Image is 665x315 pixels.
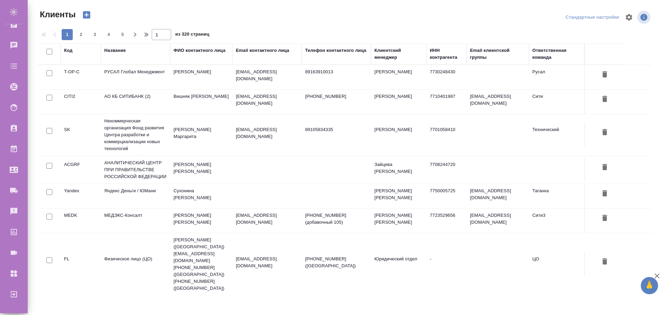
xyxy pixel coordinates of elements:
[61,252,101,276] td: FL
[61,209,101,233] td: MEDK
[236,126,298,140] p: [EMAIL_ADDRESS][DOMAIN_NAME]
[599,93,611,106] button: Удалить
[641,277,658,294] button: 🙏
[170,209,232,233] td: [PERSON_NAME] [PERSON_NAME]
[101,90,170,114] td: АО КБ СИТИБАНК (2)
[64,47,72,54] div: Код
[170,184,232,208] td: Сухонина [PERSON_NAME]
[61,158,101,182] td: ACGRF
[371,65,426,89] td: [PERSON_NAME]
[305,126,367,133] p: 89105834335
[175,30,209,40] span: из 320 страниц
[426,209,467,233] td: 7723529656
[76,31,87,38] span: 2
[305,93,367,100] p: [PHONE_NUMBER]
[529,90,584,114] td: Сити
[371,209,426,233] td: [PERSON_NAME] [PERSON_NAME]
[170,158,232,182] td: [PERSON_NAME] [PERSON_NAME]
[101,65,170,89] td: РУСАЛ Глобал Менеджмент
[532,47,581,61] div: Ответственная команда
[426,158,467,182] td: 7708244720
[599,212,611,225] button: Удалить
[371,184,426,208] td: [PERSON_NAME] [PERSON_NAME]
[426,123,467,147] td: 7701058410
[305,256,367,269] p: [PHONE_NUMBER] ([GEOGRAPHIC_DATA])
[101,209,170,233] td: МЕДЭКС-Консалт
[467,209,529,233] td: [EMAIL_ADDRESS][DOMAIN_NAME]
[170,90,232,114] td: Вишняк [PERSON_NAME]
[89,31,100,38] span: 3
[38,9,76,20] span: Клиенты
[430,47,463,61] div: ИНН контрагента
[371,158,426,182] td: Зайцева [PERSON_NAME]
[117,29,128,40] button: 5
[374,47,423,61] div: Клиентский менеджер
[599,256,611,268] button: Удалить
[61,184,101,208] td: Yandex
[236,47,289,54] div: Email контактного лица
[101,114,170,156] td: Некоммерческая организация Фонд развития Центра разработки и коммерциализации новых технологий
[467,184,529,208] td: [EMAIL_ADDRESS][DOMAIN_NAME]
[174,47,225,54] div: ФИО контактного лица
[61,65,101,89] td: T-OP-C
[236,256,298,269] p: [EMAIL_ADDRESS][DOMAIN_NAME]
[101,156,170,184] td: АНАЛИТИЧЕСКИЙ ЦЕНТР ПРИ ПРАВИТЕЛЬСТВЕ РОССИЙСКОЙ ФЕДЕРАЦИИ
[529,184,584,208] td: Таганка
[599,161,611,174] button: Удалить
[104,47,126,54] div: Название
[170,233,232,295] td: [PERSON_NAME] ([GEOGRAPHIC_DATA]) [EMAIL_ADDRESS][DOMAIN_NAME] [PHONE_NUMBER] ([GEOGRAPHIC_DATA])...
[76,29,87,40] button: 2
[599,68,611,81] button: Удалить
[470,47,525,61] div: Email клиентской группы
[236,68,298,82] p: [EMAIL_ADDRESS][DOMAIN_NAME]
[103,29,114,40] button: 4
[236,212,298,226] p: [EMAIL_ADDRESS][DOMAIN_NAME]
[467,90,529,114] td: [EMAIL_ADDRESS][DOMAIN_NAME]
[529,209,584,233] td: Сити3
[564,12,621,23] div: split button
[61,123,101,147] td: SK
[529,123,584,147] td: Технический
[371,252,426,276] td: Юридический отдел
[101,184,170,208] td: Яндекс Деньги / ЮМани
[426,65,467,89] td: 7730248430
[644,278,655,293] span: 🙏
[529,65,584,89] td: Русал
[529,252,584,276] td: ЦО
[305,68,367,75] p: 89163910013
[78,9,95,21] button: Создать
[426,184,467,208] td: 7750005725
[371,123,426,147] td: [PERSON_NAME]
[236,93,298,107] p: [EMAIL_ADDRESS][DOMAIN_NAME]
[170,65,232,89] td: [PERSON_NAME]
[170,123,232,147] td: [PERSON_NAME] Маргарита
[426,252,467,276] td: -
[305,47,366,54] div: Телефон контактного лица
[103,31,114,38] span: 4
[599,187,611,200] button: Удалить
[371,90,426,114] td: [PERSON_NAME]
[621,9,637,26] span: Настроить таблицу
[117,31,128,38] span: 5
[305,212,367,226] p: [PHONE_NUMBER] (добавочный 105)
[89,29,100,40] button: 3
[426,90,467,114] td: 7710401987
[637,11,652,24] span: Посмотреть информацию
[599,126,611,139] button: Удалить
[101,252,170,276] td: Физическое лицо (ЦО)
[61,90,101,114] td: CITI2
